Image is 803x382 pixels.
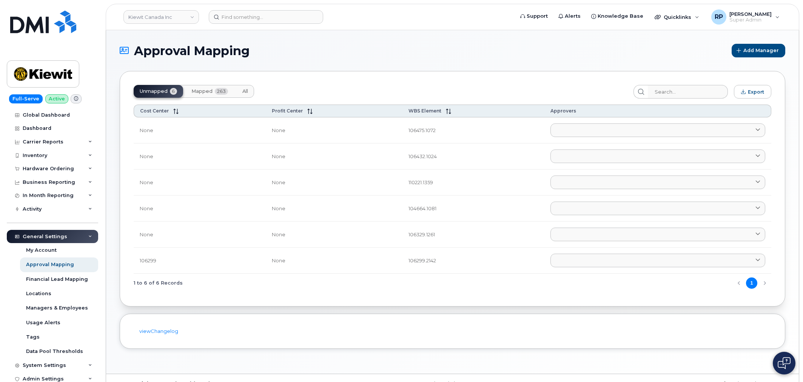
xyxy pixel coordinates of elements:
[139,328,178,334] a: viewChangelog
[134,196,266,222] td: None
[266,117,403,143] td: None
[778,357,791,369] img: Open chat
[402,196,544,222] td: 104664.1081
[408,108,441,114] span: WBS Element
[746,277,757,289] button: Page 1
[743,47,779,54] span: Add Manager
[266,169,403,196] td: None
[734,85,771,99] button: Export
[191,88,213,94] span: Mapped
[266,222,403,248] td: None
[134,143,266,169] td: None
[140,108,169,114] span: Cost Center
[134,169,266,196] td: None
[402,169,544,196] td: 110221.1359
[648,85,728,99] input: Search...
[242,88,248,94] span: All
[748,89,764,95] span: Export
[266,196,403,222] td: None
[550,108,576,114] span: Approvers
[402,222,544,248] td: 106329.1261
[266,143,403,169] td: None
[215,88,228,95] span: 263
[272,108,303,114] span: Profit Center
[134,277,183,289] span: 1 to 6 of 6 Records
[134,248,266,274] td: 106299
[266,248,403,274] td: None
[134,44,250,57] span: Approval Mapping
[134,117,266,143] td: None
[732,44,785,57] button: Add Manager
[402,248,544,274] td: 106299.2142
[402,117,544,143] td: 106475.1072
[402,143,544,169] td: 106432.1024
[134,222,266,248] td: None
